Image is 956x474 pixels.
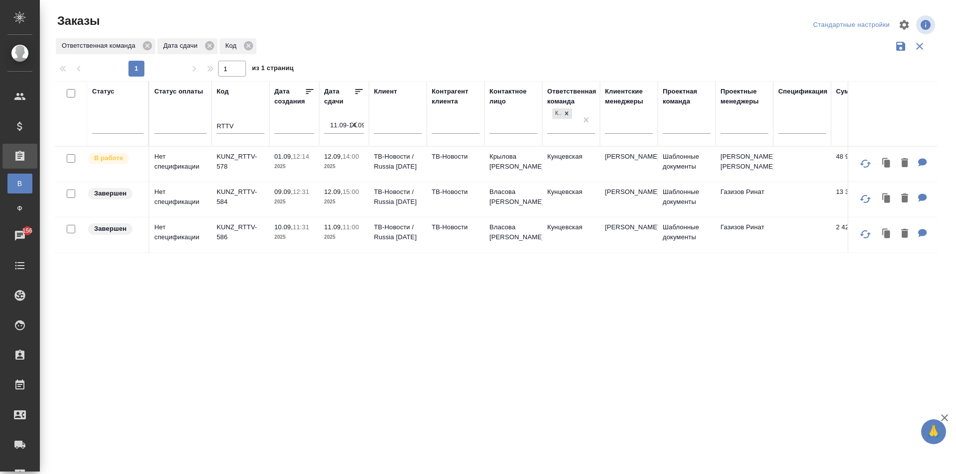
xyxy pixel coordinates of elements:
p: 14:00 [343,153,359,160]
div: split button [811,17,892,33]
div: Дата сдачи [324,87,354,106]
td: Шаблонные документы [658,147,716,182]
p: 12:31 [293,188,309,195]
button: Для КМ: 25312000000228710346_RT电视台上海站AN0TV_Novosti中国上海站_2025_07_22_34826, RT电视台上海站（ANO_TV_Novosti... [913,224,932,244]
td: Шаблонные документы [658,217,716,252]
div: Кунцевская [551,107,573,120]
div: Спецификация [778,87,828,96]
p: 12:14 [293,153,309,160]
a: В [7,174,32,193]
td: Нет спецификации [149,147,212,182]
td: Крылова [PERSON_NAME] [484,147,542,182]
p: ТВ-Новости [432,222,479,232]
td: Кунцевская [542,147,600,182]
p: 12.09, [324,153,343,160]
td: Шаблонные документы [658,182,716,217]
td: Нет спецификации [149,182,212,217]
td: Власова [PERSON_NAME] [484,182,542,217]
button: Удалить [896,153,913,174]
div: Кунцевская [552,108,561,119]
p: ТВ-Новости / Russia [DATE] [374,187,422,207]
div: Контактное лицо [489,87,537,106]
div: Дата создания [274,87,305,106]
span: 156 [16,226,39,236]
p: 10.09, [274,223,293,231]
button: Для КМ: АО 2635 Чернышева, Давыдова АО 252534(допол), Давыдова АО 252743, Насср АО 252716, Сендер... [913,153,932,174]
p: ТВ-Новости [432,187,479,197]
button: Клонировать [877,189,896,209]
p: 12.09, [324,188,343,195]
p: Дата сдачи [163,41,201,51]
td: [PERSON_NAME] [600,147,658,182]
p: KUNZ_RTTV-584 [217,187,264,207]
div: Код [217,87,229,96]
p: ТВ-Новости [432,152,479,162]
p: 2025 [274,162,314,172]
div: Дата сдачи [157,38,218,54]
span: 🙏 [925,421,942,442]
p: 2025 [324,232,364,242]
td: Газизов Ринат [716,182,773,217]
button: 🙏 [921,419,946,444]
p: Код [226,41,240,51]
button: Сбросить фильтры [910,37,929,56]
td: Нет спецификации [149,217,212,252]
p: 2025 [274,197,314,207]
p: 11:00 [343,223,359,231]
td: [PERSON_NAME] [600,182,658,217]
p: ТВ-Новости / Russia [DATE] [374,152,422,172]
div: Статус оплаты [154,87,203,96]
td: 48 948,00 ₽ [831,147,881,182]
td: 2 424,00 ₽ [831,217,881,252]
td: [PERSON_NAME] [PERSON_NAME] [716,147,773,182]
p: KUNZ_RTTV-586 [217,222,264,242]
td: 13 332,00 ₽ [831,182,881,217]
div: Выставляет ПМ после принятия заказа от КМа [87,152,143,165]
button: Обновить [853,222,877,246]
button: Сохранить фильтры [891,37,910,56]
td: Кунцевская [542,217,600,252]
td: [PERSON_NAME] [600,217,658,252]
div: Сумма [836,87,857,96]
button: Удалить [896,224,913,244]
a: Ф [7,198,32,218]
button: Обновить [853,187,877,211]
span: из 1 страниц [252,62,294,77]
div: Проектные менеджеры [720,87,768,106]
a: 156 [2,223,37,248]
div: Выставляет КМ при направлении счета или после выполнения всех работ/сдачи заказа клиенту. Окончат... [87,222,143,236]
div: Ответственная команда [547,87,597,106]
div: Контрагент клиента [432,87,479,106]
span: Ф [12,203,27,213]
span: В [12,179,27,189]
div: Клиентские менеджеры [605,87,653,106]
p: В работе [94,153,123,163]
div: Статус [92,87,115,96]
p: 11:31 [293,223,309,231]
p: Ответственная команда [62,41,139,51]
div: Клиент [374,87,397,96]
div: Проектная команда [663,87,711,106]
span: Посмотреть информацию [916,15,937,34]
div: Выставляет КМ при направлении счета или после выполнения всех работ/сдачи заказа клиенту. Окончат... [87,187,143,200]
p: Завершен [94,189,126,198]
p: 11.09, [324,223,343,231]
p: 2025 [324,162,364,172]
span: Настроить таблицу [892,13,916,37]
p: ТВ-Новости / Russia [DATE] [374,222,422,242]
p: 2025 [274,232,314,242]
button: Удалить [896,189,913,209]
span: Заказы [55,13,100,29]
td: Власова [PERSON_NAME] [484,217,542,252]
td: Кунцевская [542,182,600,217]
p: 2025 [324,197,364,207]
div: Ответственная команда [56,38,155,54]
p: 09.09, [274,188,293,195]
button: Клонировать [877,224,896,244]
td: Газизов Ринат [716,217,773,252]
p: KUNZ_RTTV-578 [217,152,264,172]
button: Клонировать [877,153,896,174]
p: 15:00 [343,188,359,195]
p: 01.09, [274,153,293,160]
p: Завершен [94,224,126,234]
